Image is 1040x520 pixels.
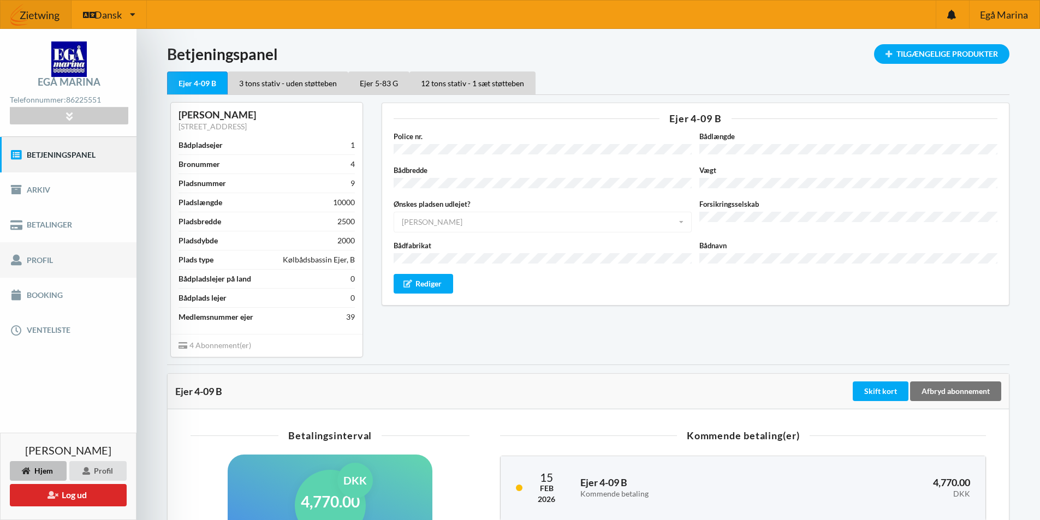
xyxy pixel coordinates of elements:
[38,77,100,87] div: Egå Marina
[10,484,127,506] button: Log ud
[538,494,555,505] div: 2026
[980,10,1028,20] span: Egå Marina
[394,131,692,142] label: Police nr.
[799,489,970,499] div: DKK
[350,178,355,189] div: 9
[348,71,409,94] div: Ejer 5-83 G
[394,113,997,123] div: Ejer 4-09 B
[179,216,221,227] div: Pladsbredde
[179,178,226,189] div: Pladsnummer
[333,197,355,208] div: 10000
[179,197,222,208] div: Pladslængde
[699,165,997,176] label: Vægt
[350,159,355,170] div: 4
[167,44,1009,64] h1: Betjeningspanel
[25,445,111,456] span: [PERSON_NAME]
[179,235,218,246] div: Pladsdybde
[346,312,355,322] div: 39
[394,240,692,251] label: Bådfabrikat
[538,483,555,494] div: Feb
[394,165,692,176] label: Bådbredde
[179,292,227,303] div: Bådplads lejer
[699,131,997,142] label: Bådlængde
[874,44,1009,64] div: Tilgængelige Produkter
[179,340,251,350] span: 4 Abonnement(er)
[228,71,348,94] div: 3 tons stativ - uden støtteben
[337,463,373,498] div: DKK
[699,199,997,210] label: Forsikringsselskab
[51,41,87,77] img: logo
[66,95,101,104] strong: 86225551
[799,476,970,498] h3: 4,770.00
[179,159,220,170] div: Bronummer
[337,216,355,227] div: 2500
[394,199,692,210] label: Ønskes pladsen udlejet?
[699,240,997,251] label: Bådnavn
[10,93,128,107] div: Telefonnummer:
[167,71,228,95] div: Ejer 4-09 B
[580,476,783,498] h3: Ejer 4-09 B
[853,381,908,401] div: Skift kort
[69,461,127,481] div: Profil
[10,461,67,481] div: Hjem
[580,489,783,499] div: Kommende betaling
[350,273,355,284] div: 0
[910,381,1001,401] div: Afbryd abonnement
[179,254,213,265] div: Plads type
[179,312,253,322] div: Medlemsnummer ejer
[179,109,355,121] div: [PERSON_NAME]
[94,10,122,20] span: Dansk
[394,274,454,294] div: Rediger
[179,140,223,151] div: Bådpladsejer
[191,431,470,440] div: Betalingsinterval
[179,273,251,284] div: Bådpladslejer på land
[538,471,555,483] div: 15
[350,140,355,151] div: 1
[301,492,360,511] h1: 4,770.00
[409,71,536,94] div: 12 tons stativ - 1 sæt støtteben
[283,254,355,265] div: Kølbådsbassin Ejer, B
[179,122,247,131] a: [STREET_ADDRESS]
[175,386,851,397] div: Ejer 4-09 B
[337,235,355,246] div: 2000
[500,431,986,440] div: Kommende betaling(er)
[350,292,355,303] div: 0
